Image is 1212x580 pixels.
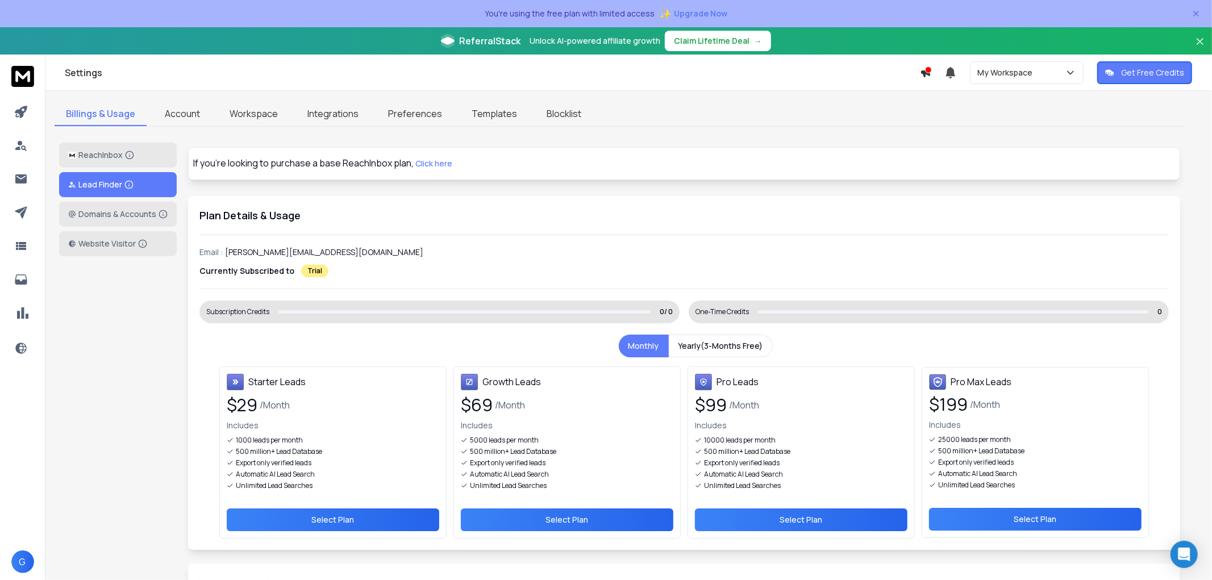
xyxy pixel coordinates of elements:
[669,335,773,357] button: Yearly(3-Months Free)
[415,152,452,175] button: Click here
[59,143,177,168] button: ReachInbox
[970,398,1000,411] span: /Month
[1097,61,1192,84] button: Get Free Credits
[199,247,223,258] p: Email :
[938,447,1024,456] p: 500 million+ Lead Database
[11,550,34,573] button: G
[461,420,673,431] p: Includes
[199,265,294,277] p: Currently Subscribed to
[59,172,177,197] button: Lead Finder
[665,31,771,51] button: Claim Lifetime Deal→
[218,102,289,126] a: Workspace
[929,508,1142,531] button: Select Plan
[199,207,1169,223] h1: Plan Details & Usage
[296,102,370,126] a: Integrations
[470,436,539,445] p: 5000 leads per month
[704,481,781,490] p: Unlimited Lead Searches
[530,35,660,47] p: Unlock AI-powered affiliate growth
[1121,67,1184,78] p: Get Free Credits
[59,231,177,256] button: Website Visitor
[470,470,549,479] p: Automatic AI Lead Search
[236,436,303,445] p: 1000 leads per month
[695,395,727,415] span: $ 99
[460,102,528,126] a: Templates
[225,247,423,258] p: [PERSON_NAME][EMAIL_ADDRESS][DOMAIN_NAME]
[929,394,968,415] span: $ 199
[704,447,790,456] p: 500 million+ Lead Database
[695,508,907,531] button: Select Plan
[301,265,328,277] div: Trial
[717,375,759,389] h3: Pro Leads
[535,102,593,126] a: Blocklist
[977,67,1037,78] p: My Workspace
[482,375,541,389] h3: Growth Leads
[495,398,525,412] span: /Month
[674,8,727,19] span: Upgrade Now
[461,508,673,531] button: Select Plan
[65,66,920,80] h1: Settings
[461,395,493,415] span: $ 69
[236,458,311,468] p: Export only verified leads
[659,2,727,25] button: ✨Upgrade Now
[704,458,780,468] p: Export only verified leads
[619,335,669,357] button: Monthly
[227,508,439,531] button: Select Plan
[193,152,1175,175] div: If you're looking to purchase a base ReachInbox plan,
[470,458,545,468] p: Export only verified leads
[377,102,453,126] a: Preferences
[659,6,672,22] span: ✨
[938,481,1015,490] p: Unlimited Lead Searches
[1193,34,1207,61] button: Close banner
[695,307,749,316] div: One-Time Credits
[938,435,1011,444] p: 25000 leads per month
[1157,307,1162,316] p: 0
[929,419,1142,431] p: Includes
[227,395,257,415] span: $ 29
[236,481,313,490] p: Unlimited Lead Searches
[938,458,1014,467] p: Export only verified leads
[729,398,759,412] span: /Month
[68,152,76,159] img: logo
[236,447,322,456] p: 500 million+ Lead Database
[938,469,1017,478] p: Automatic AI Lead Search
[470,447,556,456] p: 500 million+ Lead Database
[660,307,673,316] p: 0/ 0
[1171,541,1198,568] div: Open Intercom Messenger
[704,436,776,445] p: 10000 leads per month
[59,202,177,227] button: Domains & Accounts
[459,34,520,48] span: ReferralStack
[695,420,907,431] p: Includes
[951,375,1011,389] h3: Pro Max Leads
[470,481,547,490] p: Unlimited Lead Searches
[227,420,439,431] p: Includes
[754,35,762,47] span: →
[55,102,147,126] a: Billings & Usage
[153,102,211,126] a: Account
[485,8,655,19] p: You're using the free plan with limited access
[248,375,306,389] h3: Starter Leads
[206,307,269,316] div: Subscription Credits
[704,470,783,479] p: Automatic AI Lead Search
[260,398,290,412] span: /Month
[236,470,315,479] p: Automatic AI Lead Search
